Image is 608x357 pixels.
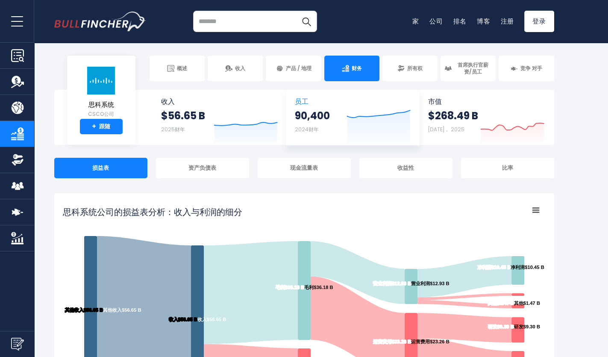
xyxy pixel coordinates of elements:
[168,317,226,322] text: 收入 $56.65 B
[161,97,278,106] span: 收入
[428,97,544,106] span: 市值
[62,206,242,218] tspan: 思科系统公司的损益表分析：收入与利润的细分
[235,65,245,72] span: 收入
[488,301,514,306] tspan: 其他 $1.47 B
[524,11,554,32] a: 登录
[412,17,419,26] a: 家
[477,265,510,270] tspan: 净利润 $10.45 B
[161,109,205,122] strong: $56.65 B
[520,65,542,72] span: 竞争 对手
[153,90,286,145] a: 收入 $56.65 B 2025财年
[373,281,449,286] text: 营业利润 $12.93 B
[54,158,147,178] div: 损益表
[407,65,423,72] span: 所有权
[477,17,491,26] a: 博客
[86,110,116,118] small: CSCO公司
[453,17,467,26] a: 排名
[156,158,249,178] div: 资产负债表
[454,62,492,75] span: 首席执行官薪资/员工
[373,339,449,344] text: 运营费用$ 23.26 B
[208,56,263,81] a: 收入
[487,324,540,329] text: 研发$ 9.30 B
[501,17,514,26] a: 注册
[275,285,333,290] text: 毛利 $36.18 B
[352,65,362,72] span: 财务
[295,126,319,133] small: 2024财年
[477,265,544,270] text: 净利润 $10.45 B
[168,317,197,322] tspan: 收入 $56.65 B
[359,158,452,178] div: 收益性
[296,11,317,32] button: 搜索
[161,126,185,133] small: 2025财年
[65,307,141,313] text: 其他收入 $56.65 B
[428,126,464,133] small: [DATE]， 2025
[324,56,379,81] a: 财务
[99,124,110,130] font: 跟随
[80,119,123,134] a: +跟随
[54,12,146,31] a: 进入首页
[420,90,553,145] a: 市值 $268.49 B [DATE]， 2025
[286,90,419,145] a: 员工 90,400 2024财年
[382,56,438,81] a: 所有权
[11,153,24,166] img: 所有权
[177,65,187,72] span: 概述
[461,158,554,178] div: 比率
[286,65,311,72] span: 产品 / 地理
[86,66,117,119] a: 思科系统 CSCO公司
[92,123,96,130] strong: +
[275,285,304,290] tspan: 毛利 $36.18 B
[295,109,330,122] strong: 90,400
[266,56,321,81] a: 产品 / 地理
[441,56,496,81] a: 首席执行官薪资/员工
[488,301,540,306] text: 其他 $1.47 B
[86,101,116,109] span: 思科系统
[499,56,554,81] a: 竞争 对手
[150,56,205,81] a: 概述
[429,17,443,26] a: 公司
[487,324,514,329] tspan: 研发$ 9.30 B
[373,339,411,344] tspan: 运营费用$ 23.26 B
[373,281,411,286] tspan: 营业利润 $12.93 B
[54,12,146,31] img: 红腹鱼标志
[428,109,478,122] strong: $268.49 B
[258,158,351,178] div: 现金流量表
[65,307,103,313] tspan: 其他收入 $56.65 B
[295,97,411,106] span: 员工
